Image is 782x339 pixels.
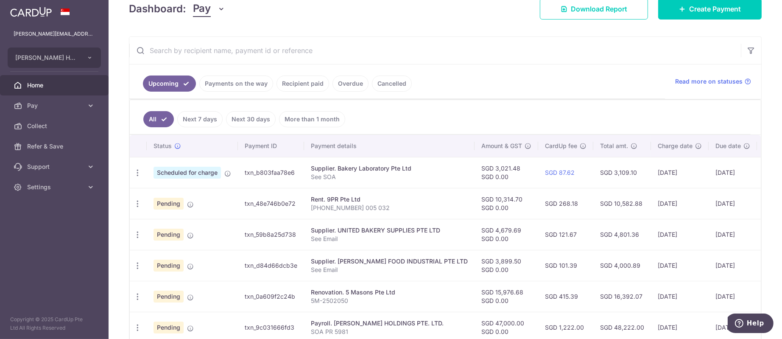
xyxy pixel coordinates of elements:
[545,142,577,150] span: CardUp fee
[311,266,468,274] p: See Email
[311,297,468,305] p: 5M-2502050
[651,250,709,281] td: [DATE]
[27,183,83,191] span: Settings
[311,173,468,181] p: See SOA
[475,157,538,188] td: SGD 3,021.48 SGD 0.00
[193,1,211,17] span: Pay
[154,260,184,272] span: Pending
[311,164,468,173] div: Supplier. Bakery Laboratory Pte Ltd
[475,281,538,312] td: SGD 15,976.68 SGD 0.00
[27,101,83,110] span: Pay
[372,76,412,92] a: Cancelled
[538,188,593,219] td: SGD 268.18
[279,111,345,127] a: More than 1 month
[538,250,593,281] td: SGD 101.39
[311,257,468,266] div: Supplier. [PERSON_NAME] FOOD INDUSTRIAL PTE LTD
[10,7,52,17] img: CardUp
[311,204,468,212] p: [PHONE_NUMBER] 005 032
[238,281,304,312] td: txn_0a609f2c24b
[154,229,184,241] span: Pending
[311,235,468,243] p: See Email
[475,250,538,281] td: SGD 3,899.50 SGD 0.00
[238,219,304,250] td: txn_59b8a25d738
[675,77,743,86] span: Read more on statuses
[8,48,101,68] button: [PERSON_NAME] HOLDINGS PTE. LTD.
[193,1,226,17] button: Pay
[143,76,196,92] a: Upcoming
[651,188,709,219] td: [DATE]
[311,319,468,328] div: Payroll. [PERSON_NAME] HOLDINGS PTE. LTD.
[304,135,475,157] th: Payment details
[593,219,651,250] td: SGD 4,801.36
[27,122,83,130] span: Collect
[475,188,538,219] td: SGD 10,314.70 SGD 0.00
[545,169,575,176] a: SGD 87.62
[760,199,776,209] img: Bank Card
[154,322,184,333] span: Pending
[27,162,83,171] span: Support
[238,157,304,188] td: txn_b803faa78e6
[143,111,174,127] a: All
[593,281,651,312] td: SGD 16,392.07
[311,195,468,204] div: Rent. 9PR Pte Ltd
[238,135,304,157] th: Payment ID
[177,111,223,127] a: Next 7 days
[651,157,709,188] td: [DATE]
[709,281,757,312] td: [DATE]
[14,30,95,38] p: [PERSON_NAME][EMAIL_ADDRESS][DOMAIN_NAME]
[475,219,538,250] td: SGD 4,679.69 SGD 0.00
[154,167,221,179] span: Scheduled for charge
[760,261,776,271] img: Bank Card
[538,219,593,250] td: SGD 121.67
[311,226,468,235] div: Supplier. UNITED BAKERY SUPPLIES PTE LTD
[332,76,369,92] a: Overdue
[27,81,83,90] span: Home
[154,291,184,303] span: Pending
[27,142,83,151] span: Refer & Save
[571,4,627,14] span: Download Report
[689,4,741,14] span: Create Payment
[226,111,276,127] a: Next 30 days
[593,250,651,281] td: SGD 4,000.89
[709,219,757,250] td: [DATE]
[154,198,184,210] span: Pending
[129,1,186,17] h4: Dashboard:
[728,314,774,335] iframe: Opens a widget where you can find more information
[154,142,172,150] span: Status
[311,328,468,336] p: SOA PR 5981
[709,250,757,281] td: [DATE]
[238,250,304,281] td: txn_d84d66dcb3e
[760,168,776,178] img: Bank Card
[715,142,741,150] span: Due date
[593,188,651,219] td: SGD 10,582.88
[675,77,751,86] a: Read more on statuses
[15,53,78,62] span: [PERSON_NAME] HOLDINGS PTE. LTD.
[311,288,468,297] div: Renovation. 5 Masons Pte Ltd
[600,142,628,150] span: Total amt.
[538,281,593,312] td: SGD 415.39
[238,188,304,219] td: txn_48e746b0e72
[129,37,741,64] input: Search by recipient name, payment id or reference
[593,157,651,188] td: SGD 3,109.10
[760,230,776,240] img: Bank Card
[651,281,709,312] td: [DATE]
[199,76,273,92] a: Payments on the way
[651,219,709,250] td: [DATE]
[709,188,757,219] td: [DATE]
[760,291,776,302] img: Bank Card
[709,157,757,188] td: [DATE]
[658,142,693,150] span: Charge date
[481,142,522,150] span: Amount & GST
[276,76,329,92] a: Recipient paid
